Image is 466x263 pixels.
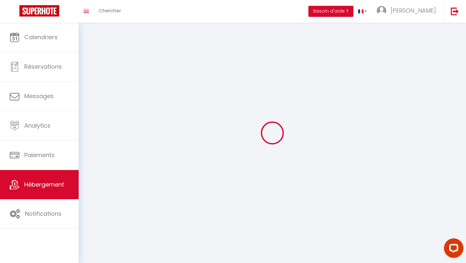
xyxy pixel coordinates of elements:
[24,92,54,100] span: Messages
[99,7,121,14] span: Chercher
[25,210,61,218] span: Notifications
[24,121,50,130] span: Analytics
[24,151,55,159] span: Paiements
[308,6,353,17] button: Besoin d'aide ?
[19,5,59,17] img: Super Booking
[24,180,64,189] span: Hébergement
[24,63,62,71] span: Réservations
[451,7,459,15] img: logout
[377,6,386,16] img: ...
[391,6,436,15] span: [PERSON_NAME]
[24,33,58,41] span: Calendriers
[439,236,466,263] iframe: LiveChat chat widget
